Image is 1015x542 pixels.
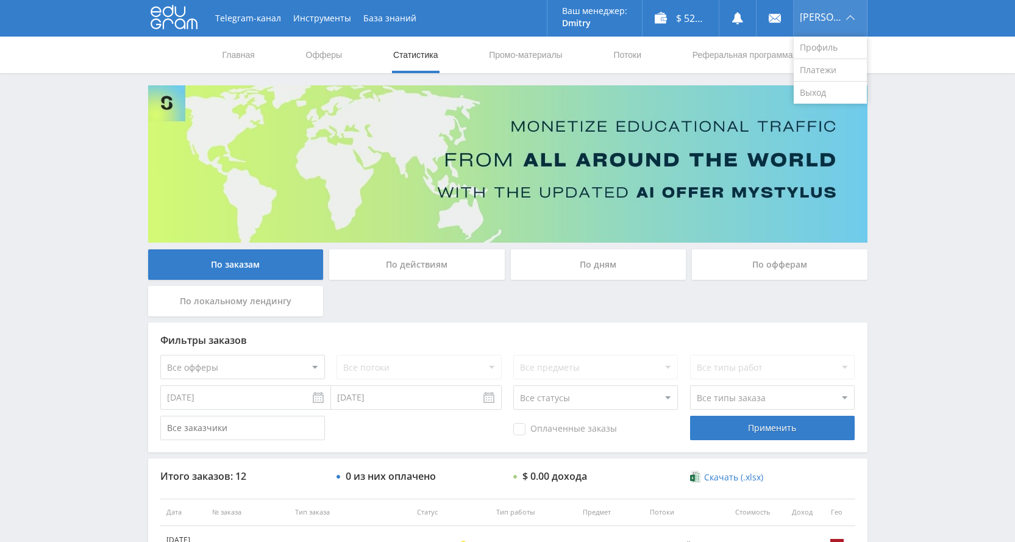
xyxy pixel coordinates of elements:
[691,37,794,73] a: Реферальная программа
[704,472,763,482] span: Скачать (.xlsx)
[794,82,867,104] a: Выход
[148,85,867,243] img: Banner
[562,6,627,16] p: Ваш менеджер:
[411,499,490,526] th: Статус
[488,37,563,73] a: Промо-материалы
[690,416,855,440] div: Применить
[690,471,763,483] a: Скачать (.xlsx)
[612,37,643,73] a: Потоки
[513,423,617,435] span: Оплаченные заказы
[692,249,867,280] div: По офферам
[716,499,776,526] th: Стоимость
[690,471,700,483] img: xlsx
[794,37,867,59] a: Профиль
[346,471,436,482] div: 0 из них оплачено
[644,499,716,526] th: Потоки
[800,12,842,22] span: [PERSON_NAME]
[794,59,867,82] a: Платежи
[776,499,818,526] th: Доход
[206,499,289,526] th: № заказа
[148,249,324,280] div: По заказам
[490,499,576,526] th: Тип работы
[577,499,644,526] th: Предмет
[329,249,505,280] div: По действиям
[221,37,256,73] a: Главная
[562,18,627,28] p: Dmitry
[160,471,325,482] div: Итого заказов: 12
[522,471,587,482] div: $ 0.00 дохода
[511,249,686,280] div: По дням
[819,499,855,526] th: Гео
[305,37,344,73] a: Офферы
[148,286,324,316] div: По локальному лендингу
[160,499,207,526] th: Дата
[289,499,411,526] th: Тип заказа
[160,335,855,346] div: Фильтры заказов
[392,37,440,73] a: Статистика
[160,416,325,440] input: Все заказчики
